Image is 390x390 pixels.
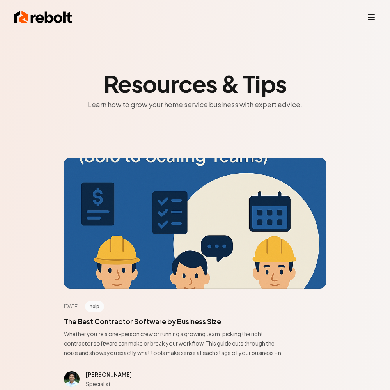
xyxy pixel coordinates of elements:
a: The Best Contractor Software by Business Size [64,317,221,326]
time: [DATE] [64,303,79,310]
span: [PERSON_NAME] [86,371,132,378]
h2: Resources & Tips [64,72,326,95]
img: Rebolt Logo [14,9,73,25]
button: Toggle mobile menu [367,12,376,22]
p: Learn how to grow your home service business with expert advice. [64,98,326,111]
span: help [85,301,104,312]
